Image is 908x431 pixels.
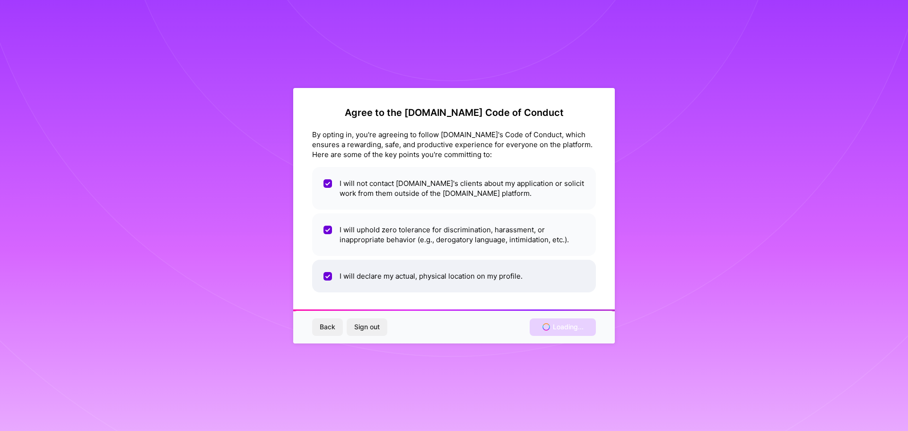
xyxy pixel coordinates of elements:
[347,318,387,335] button: Sign out
[312,167,596,210] li: I will not contact [DOMAIN_NAME]'s clients about my application or solicit work from them outside...
[320,322,335,332] span: Back
[312,318,343,335] button: Back
[354,322,380,332] span: Sign out
[312,107,596,118] h2: Agree to the [DOMAIN_NAME] Code of Conduct
[312,130,596,159] div: By opting in, you're agreeing to follow [DOMAIN_NAME]'s Code of Conduct, which ensures a rewardin...
[312,260,596,292] li: I will declare my actual, physical location on my profile.
[312,213,596,256] li: I will uphold zero tolerance for discrimination, harassment, or inappropriate behavior (e.g., der...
